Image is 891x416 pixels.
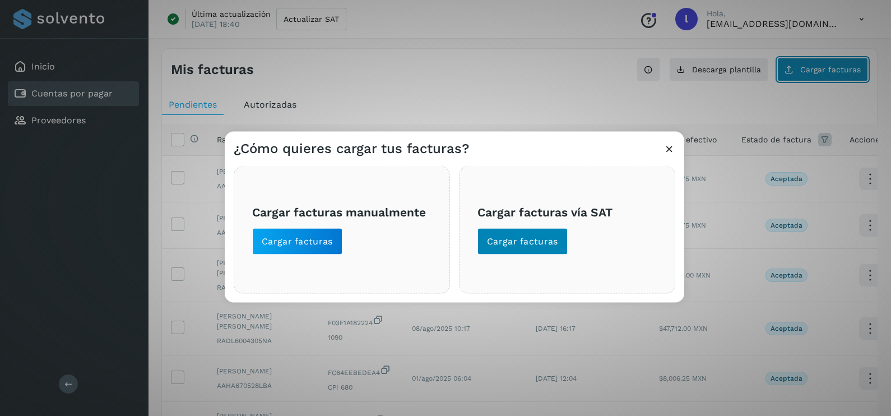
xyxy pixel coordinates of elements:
button: Cargar facturas [477,228,568,255]
span: Cargar facturas [262,235,333,248]
h3: Cargar facturas manualmente [252,205,431,219]
span: Cargar facturas [487,235,558,248]
h3: Cargar facturas vía SAT [477,205,657,219]
h3: ¿Cómo quieres cargar tus facturas? [234,141,469,157]
button: Cargar facturas [252,228,342,255]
